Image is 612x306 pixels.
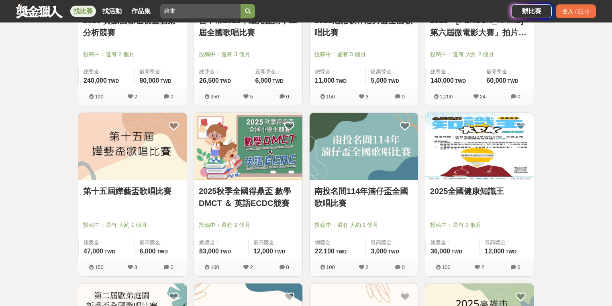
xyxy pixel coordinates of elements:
[199,248,219,255] span: 83,000
[78,113,187,180] img: Cover Image
[371,248,387,255] span: 3,000
[128,6,154,17] a: 作品集
[388,249,399,255] span: TWD
[273,78,284,84] span: TWD
[199,68,245,76] span: 總獎金：
[139,239,182,247] span: 最高獎金：
[104,249,115,255] span: TWD
[95,264,104,270] span: 150
[210,94,219,100] span: 250
[314,185,413,209] a: 南投名間114年湳仔盃全國歌唱比賽
[388,78,399,84] span: TWD
[517,264,520,270] span: 0
[108,78,119,84] span: TWD
[134,94,137,100] span: 2
[95,94,104,100] span: 100
[430,77,454,84] span: 140,000
[507,78,518,84] span: TWD
[83,185,182,197] a: 第十五屆嬅藝盃歌唱比賽
[365,94,368,100] span: 3
[199,221,298,229] span: 投稿中：還有 2 個月
[84,77,107,84] span: 240,000
[442,264,451,270] span: 100
[310,113,418,180] img: Cover Image
[402,264,404,270] span: 0
[336,78,347,84] span: TWD
[485,239,529,247] span: 最高獎金：
[194,113,302,180] img: Cover Image
[83,50,182,59] span: 投稿中：還有 2 個月
[315,248,335,255] span: 22,100
[199,77,219,84] span: 26,500
[255,68,298,76] span: 最高獎金：
[371,239,413,247] span: 最高獎金：
[425,113,534,180] img: Cover Image
[83,14,182,39] a: 2026 資誠國際租稅盃個案分析競賽
[336,249,347,255] span: TWD
[199,14,298,39] a: 台中市2025年繼光盃第十二屆全國歌唱比賽
[402,94,404,100] span: 0
[430,68,476,76] span: 總獎金：
[481,264,484,270] span: 2
[170,94,173,100] span: 0
[255,77,271,84] span: 6,000
[430,248,450,255] span: 36,000
[253,248,273,255] span: 12,000
[84,239,129,247] span: 總獎金：
[430,14,529,39] a: 2025「[PERSON_NAME]第六屆微電影大賽」拍片9/27短片徵件截止
[430,185,529,197] a: 2025全國健康知識王
[170,264,173,270] span: 0
[512,4,552,18] a: 辦比賽
[440,94,453,100] span: 1,200
[210,264,219,270] span: 100
[157,249,168,255] span: TWD
[139,68,182,76] span: 最高獎金：
[315,77,335,84] span: 11,000
[315,68,361,76] span: 總獎金：
[250,94,253,100] span: 5
[451,249,462,255] span: TWD
[430,50,529,59] span: 投稿中：還有 大約 2 個月
[430,239,475,247] span: 總獎金：
[160,78,171,84] span: TWD
[274,249,285,255] span: TWD
[70,6,96,17] a: 找比賽
[517,94,520,100] span: 0
[315,239,361,247] span: 總獎金：
[314,14,413,39] a: 2025池雅歌神潛力盃全國歌唱比賽
[286,94,289,100] span: 0
[430,221,529,229] span: 投稿中：還有 2 個月
[556,4,596,18] div: 登入 / 註冊
[250,264,253,270] span: 2
[455,78,466,84] span: TWD
[314,50,413,59] span: 投稿中：還有 3 個月
[160,4,241,18] input: 這樣Sale也可以： 安聯人壽創意銷售法募集
[134,264,137,270] span: 3
[99,6,125,17] a: 找活動
[84,248,103,255] span: 47,000
[220,249,231,255] span: TWD
[365,264,368,270] span: 2
[83,221,182,229] span: 投稿中：還有 大約 1 個月
[506,249,516,255] span: TWD
[139,248,155,255] span: 6,000
[286,264,289,270] span: 0
[485,248,504,255] span: 12,000
[199,185,298,209] a: 2025秋季全國得鼎盃 數學DMCT ＆ 英語ECDC競賽
[199,239,243,247] span: 總獎金：
[253,239,298,247] span: 最高獎金：
[326,94,335,100] span: 150
[480,94,486,100] span: 24
[139,77,159,84] span: 80,000
[486,68,529,76] span: 最高獎金：
[84,68,129,76] span: 總獎金：
[486,77,506,84] span: 60,000
[371,77,387,84] span: 5,000
[371,68,413,76] span: 最高獎金：
[199,50,298,59] span: 投稿中：還有 3 個月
